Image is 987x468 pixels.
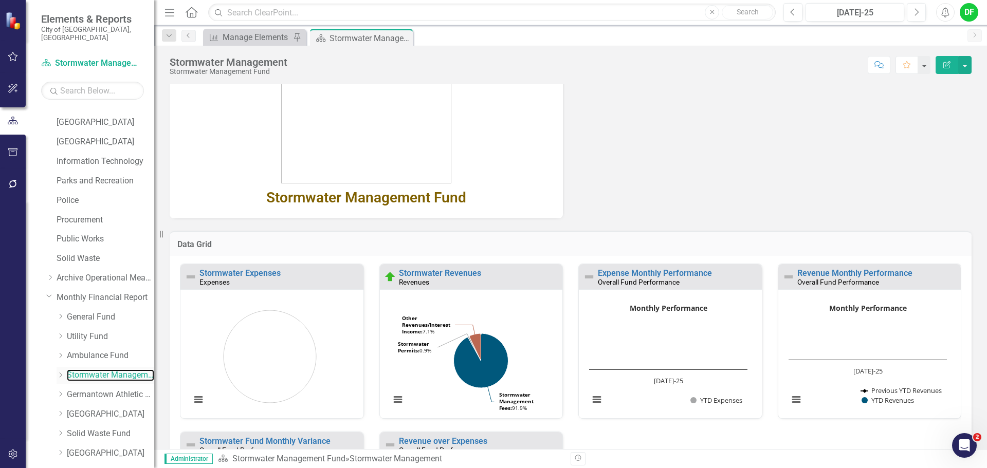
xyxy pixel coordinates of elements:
[57,253,154,265] a: Solid Waste
[67,311,154,323] a: General Fund
[797,278,879,286] small: Overall Fund Performance
[598,268,712,278] a: Expense Monthly Performance
[350,454,442,463] div: Stormwater Management
[853,366,882,376] text: [DATE]-25
[384,271,396,283] img: On Target
[67,389,154,401] a: Germantown Athletic Club
[67,447,154,459] a: [GEOGRAPHIC_DATA]
[57,136,154,148] a: [GEOGRAPHIC_DATA]
[782,271,795,283] img: Not Defined
[57,156,154,167] a: Information Technology
[398,340,431,354] text: 0.9%
[806,3,904,22] button: [DATE]-25
[67,350,154,362] a: Ambulance Fund
[67,408,154,420] a: [GEOGRAPHIC_DATA]
[584,300,757,416] div: Monthly Performance. Highcharts interactive chart.
[402,314,451,335] text: 7.1%
[384,439,396,451] img: Not Defined
[57,292,154,304] a: Monthly Financial Report
[399,278,429,286] small: Revenues
[67,428,154,440] a: Solid Waste Fund
[67,369,154,381] a: Stormwater Management Fund
[829,303,906,313] text: Monthly Performance
[206,31,290,44] a: Manage Elements
[266,189,466,206] span: Stormwater Management Fund
[402,314,451,335] tspan: Other Revenues/Interest Income:
[170,57,287,68] div: Stormwater Management
[208,4,776,22] input: Search ClearPoint...
[391,392,405,407] button: View chart menu, Chart
[583,271,595,283] img: Not Defined
[960,3,978,22] button: DF
[170,68,287,76] div: Stormwater Management Fund
[797,268,912,278] a: Revenue Monthly Performance
[191,392,206,407] button: View chart menu, Chart
[185,271,197,283] img: Not Defined
[499,391,534,411] text: 91.9%
[5,11,24,30] img: ClearPoint Strategy
[57,195,154,207] a: Police
[180,264,364,419] div: Double-Click to Edit
[783,300,952,416] svg: Interactive chart
[41,82,144,100] input: Search Below...
[578,264,762,419] div: Double-Click to Edit
[778,264,962,419] div: Double-Click to Edit
[399,436,487,446] a: Revenue over Expenses
[809,7,901,19] div: [DATE]-25
[199,278,230,286] small: Expenses
[722,5,773,20] button: Search
[57,117,154,128] a: [GEOGRAPHIC_DATA]
[590,392,604,407] button: View chart menu, Monthly Performance
[783,300,956,416] div: Monthly Performance. Highcharts interactive chart.
[468,336,481,361] path: Stormwater Permits, 2,334.
[398,340,429,354] tspan: Stormwater Permits:
[57,214,154,226] a: Procurement
[232,454,345,463] a: Stormwater Management Fund
[186,300,358,416] div: Chart. Highcharts interactive chart.
[598,278,680,286] small: Overall Fund Performance
[218,453,563,465] div: »
[737,8,759,16] span: Search
[690,396,743,405] button: Show YTD Expenses
[41,13,144,25] span: Elements & Reports
[469,333,481,361] path: Other Revenues/Interest Income, 18,078.
[57,272,154,284] a: Archive Operational Measures
[499,391,534,411] tspan: Stormwater Management Fees:
[861,386,943,395] button: Show Previous YTD Revenues
[164,454,213,464] span: Administrator
[973,433,981,441] span: 2
[223,31,290,44] div: Manage Elements
[379,264,563,419] div: Double-Click to Edit
[199,436,331,446] a: Stormwater Fund Monthly Variance
[186,300,354,416] svg: Interactive chart
[654,376,683,385] text: [DATE]-25
[385,300,558,416] div: Chart. Highcharts interactive chart.
[584,300,753,416] svg: Interactive chart
[330,32,410,45] div: Stormwater Management
[199,268,281,278] a: Stormwater Expenses
[789,392,803,407] button: View chart menu, Monthly Performance
[630,303,707,313] text: Monthly Performance
[57,175,154,187] a: Parks and Recreation
[862,396,915,405] button: Show YTD Revenues
[453,333,508,388] path: Stormwater Management Fees, 232,531.
[177,240,964,249] h3: Data Grid
[399,268,481,278] a: Stormwater Revenues
[57,233,154,245] a: Public Works
[41,58,144,69] a: Stormwater Management Fund
[185,439,197,451] img: Not Defined
[199,446,281,454] small: Overall Fund Performance
[41,25,144,42] small: City of [GEOGRAPHIC_DATA], [GEOGRAPHIC_DATA]
[399,446,481,454] small: Overall Fund Performance
[385,300,554,416] svg: Interactive chart
[952,433,977,458] iframe: Intercom live chat
[67,331,154,343] a: Utility Fund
